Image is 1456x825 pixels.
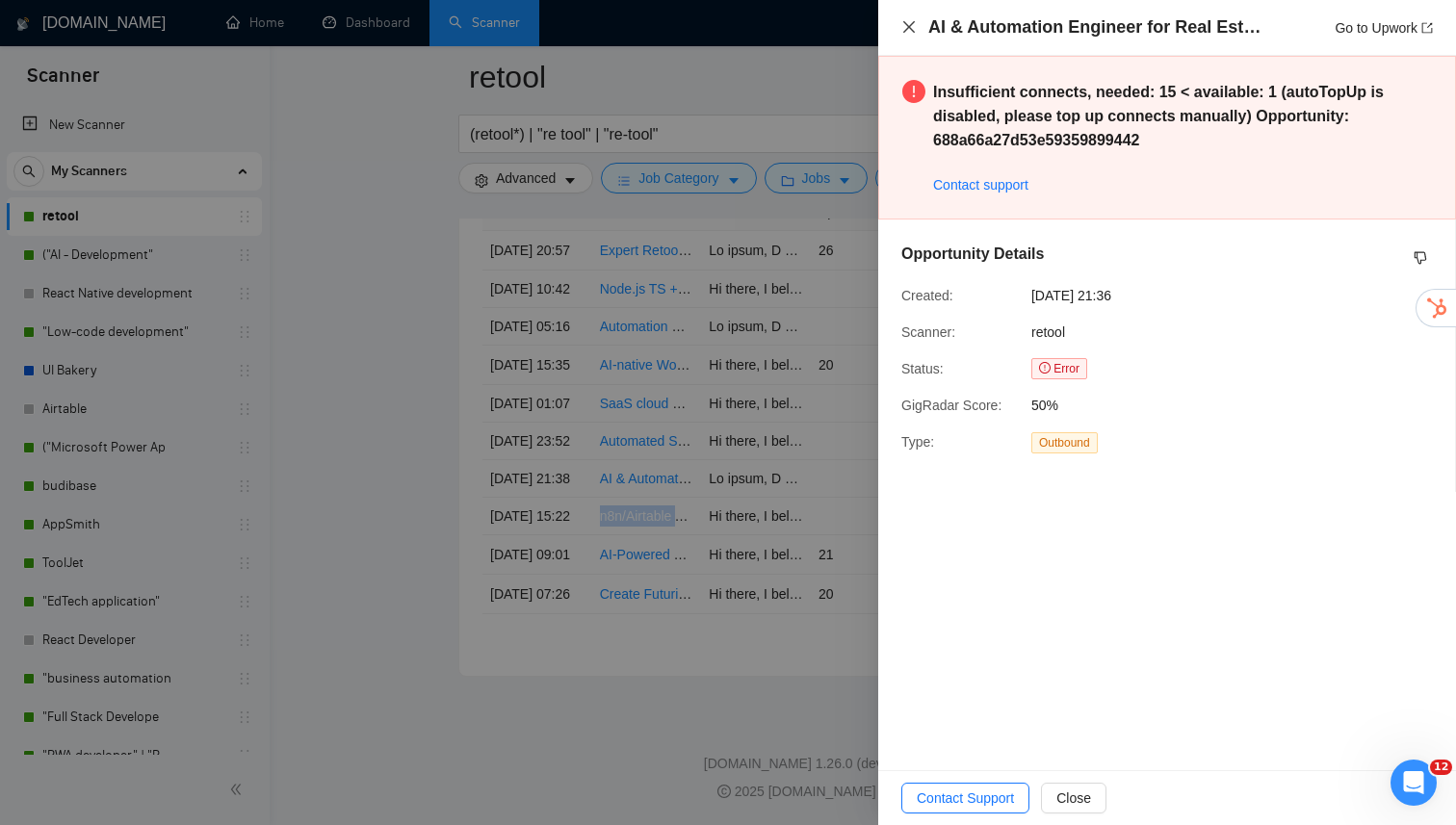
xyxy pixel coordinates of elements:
[1391,760,1437,806] iframe: Intercom live chat
[1041,783,1106,813] button: Close
[933,84,1384,148] strong: Insufficient connects, needed: 15 < available: 1 (autoTopUp is disabled, please top up connects m...
[1421,22,1433,34] span: export
[1031,395,1320,416] span: 50%
[1409,246,1432,270] button: dislike
[917,787,1014,809] span: Contact Support
[1056,787,1091,809] span: Close
[901,361,944,376] span: Status:
[928,15,1265,39] h4: AI & Automation Engineer for Real Estate & Hospitality Systems
[902,80,925,103] span: exclamation-circle
[901,19,917,36] button: Close
[1031,324,1065,340] span: retool
[1335,20,1433,36] a: Go to Upworkexport
[901,324,955,340] span: Scanner:
[901,398,1001,413] span: GigRadar Score:
[901,288,953,303] span: Created:
[1031,285,1320,306] span: [DATE] 21:36
[1031,358,1087,379] span: Error
[901,434,934,450] span: Type:
[1031,432,1098,453] span: Outbound
[1039,362,1051,374] span: exclamation-circle
[1430,760,1452,775] span: 12
[901,243,1044,266] h5: Opportunity Details
[933,177,1028,193] a: Contact support
[1414,250,1427,266] span: dislike
[901,783,1029,813] button: Contact Support
[901,19,917,35] span: close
